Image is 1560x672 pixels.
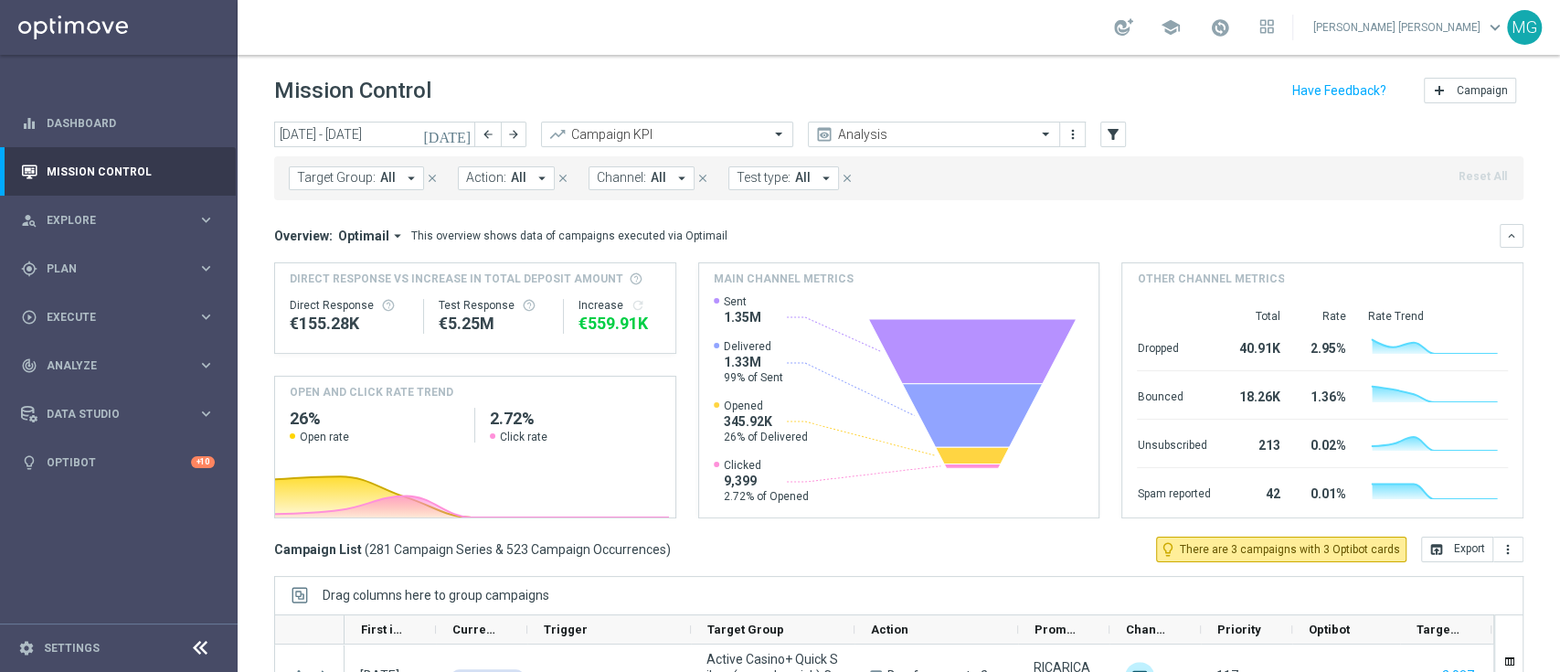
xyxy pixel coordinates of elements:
div: Analyze [21,357,197,374]
span: Target Group: [297,170,376,186]
button: add Campaign [1424,78,1516,103]
button: close [839,168,855,188]
div: This overview shows data of campaigns executed via Optimail [411,228,727,244]
button: more_vert [1064,123,1082,145]
div: Explore [21,212,197,229]
h2: 26% [290,408,460,430]
div: gps_fixed Plan keyboard_arrow_right [20,261,216,276]
span: 1.35M [724,309,761,325]
button: equalizer Dashboard [20,116,216,131]
span: Optimail [338,228,389,244]
i: close [426,172,439,185]
span: Delivered [724,339,783,354]
i: arrow_back [482,128,494,141]
button: Mission Control [20,165,216,179]
a: Optibot [47,438,191,486]
i: refresh [631,298,645,313]
span: Opened [724,399,808,413]
div: 0.01% [1301,477,1345,507]
i: play_circle_outline [21,309,37,325]
span: school [1161,17,1181,37]
button: more_vert [1493,537,1523,562]
div: 42 [1232,477,1279,507]
span: 9,399 [724,473,809,489]
i: close [557,172,569,185]
div: 40.91K [1232,332,1279,361]
div: 213 [1232,429,1279,458]
span: Trigger [544,623,588,636]
button: filter_alt [1100,122,1126,147]
i: close [841,172,854,185]
span: Action: [466,170,506,186]
h1: Mission Control [274,78,431,104]
i: lightbulb [21,454,37,471]
div: €155,277 [290,313,409,335]
i: close [696,172,709,185]
button: person_search Explore keyboard_arrow_right [20,213,216,228]
div: Test Response [439,298,549,313]
multiple-options-button: Export to CSV [1421,541,1523,556]
div: Total [1232,309,1279,324]
a: [PERSON_NAME] [PERSON_NAME]keyboard_arrow_down [1311,14,1507,41]
button: close [555,168,571,188]
button: lightbulb Optibot +10 [20,455,216,470]
i: trending_up [548,125,567,144]
h2: 2.72% [490,408,660,430]
span: Promotions [1035,623,1078,636]
div: Rate Trend [1367,309,1508,324]
span: All [380,170,396,186]
a: Dashboard [47,99,215,147]
i: person_search [21,212,37,229]
div: Dropped [1137,332,1210,361]
span: 1.33M [724,354,783,370]
div: Unsubscribed [1137,429,1210,458]
ng-select: Campaign KPI [541,122,793,147]
i: arrow_drop_down [818,170,834,187]
span: Open rate [300,430,349,444]
input: Have Feedback? [1292,84,1386,97]
span: First in Range [361,623,405,636]
span: Priority [1217,623,1261,636]
span: Target Group [707,623,784,636]
div: Row Groups [323,588,549,603]
ng-select: Analysis [808,122,1060,147]
i: filter_alt [1105,126,1121,143]
i: arrow_drop_down [389,228,406,244]
div: Data Studio keyboard_arrow_right [20,407,216,421]
button: keyboard_arrow_down [1500,224,1523,248]
i: equalizer [21,115,37,132]
div: Mission Control [21,147,215,196]
button: Action: All arrow_drop_down [458,166,555,190]
span: Campaign [1457,84,1508,97]
span: keyboard_arrow_down [1485,17,1505,37]
span: Channel [1126,623,1170,636]
h4: Main channel metrics [714,271,854,287]
div: 0.02% [1301,429,1345,458]
span: There are 3 campaigns with 3 Optibot cards [1180,541,1400,558]
i: keyboard_arrow_right [197,308,215,325]
div: Data Studio [21,406,197,422]
span: 99% of Sent [724,370,783,385]
i: open_in_browser [1429,542,1444,557]
h3: Overview: [274,228,333,244]
button: Optimail arrow_drop_down [333,228,411,244]
button: arrow_forward [501,122,526,147]
button: Target Group: All arrow_drop_down [289,166,424,190]
span: Clicked [724,458,809,473]
span: Plan [47,263,197,274]
button: Channel: All arrow_drop_down [589,166,695,190]
div: +10 [191,456,215,468]
span: Analyze [47,360,197,371]
div: Spam reported [1137,477,1210,507]
span: Data Studio [47,409,197,420]
span: Test type: [737,170,791,186]
h4: OPEN AND CLICK RATE TREND [290,384,453,400]
i: more_vert [1501,542,1515,557]
span: ) [666,541,671,558]
div: MG [1507,10,1542,45]
span: 26% of Delivered [724,430,808,444]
